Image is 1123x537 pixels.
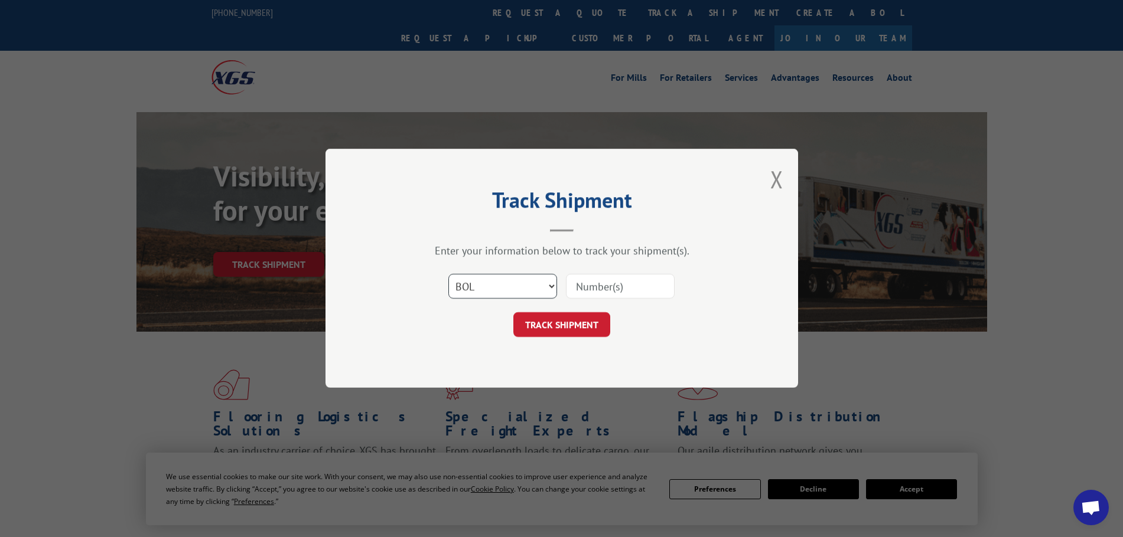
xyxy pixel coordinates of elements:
div: Open chat [1073,490,1109,525]
h2: Track Shipment [385,192,739,214]
button: Close modal [770,163,783,195]
div: Enter your information below to track your shipment(s). [385,244,739,258]
input: Number(s) [566,274,675,299]
button: TRACK SHIPMENT [513,313,610,338]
